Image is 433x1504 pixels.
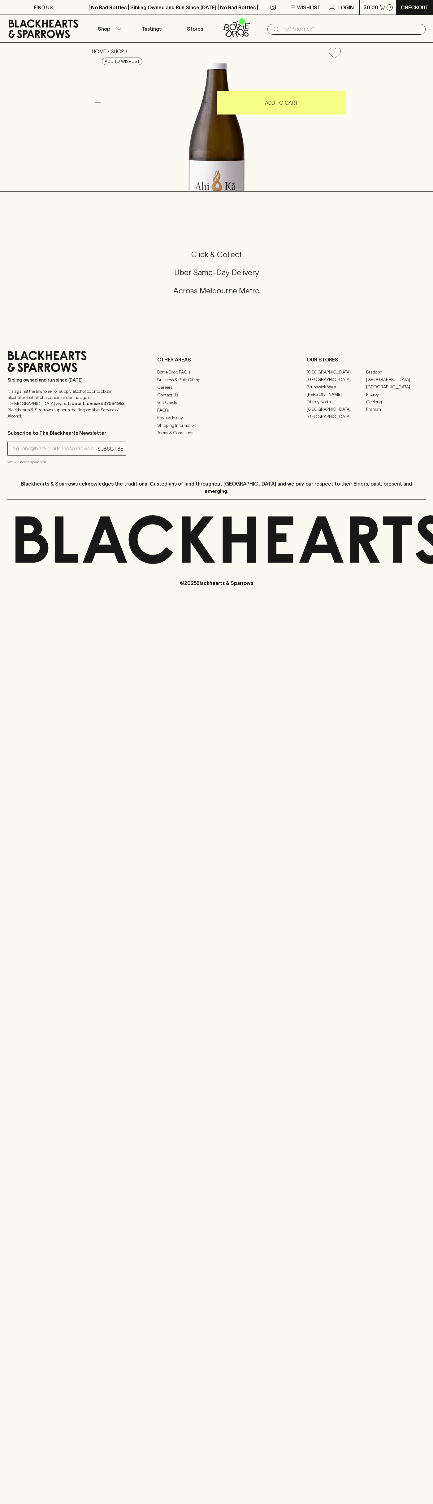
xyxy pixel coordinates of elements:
a: [GEOGRAPHIC_DATA] [366,376,426,383]
button: Add to wishlist [102,58,142,65]
strong: Liquor License #32064953 [68,401,125,406]
a: Prahran [366,405,426,413]
p: Wishlist [297,4,321,11]
a: HOME [92,49,106,54]
a: [GEOGRAPHIC_DATA] [366,383,426,391]
a: Bottle Drop FAQ's [157,369,276,376]
p: Subscribe to The Blackhearts Newsletter [7,429,126,437]
a: Privacy Policy [157,414,276,421]
p: Blackhearts & Sparrows acknowledges the traditional Custodians of land throughout [GEOGRAPHIC_DAT... [12,480,421,495]
p: Sibling owned and run since [DATE] [7,377,126,383]
a: [GEOGRAPHIC_DATA] [307,376,366,383]
button: SUBSCRIBE [95,442,126,455]
h5: Across Melbourne Metro [7,286,426,296]
a: Business & Bulk Gifting [157,376,276,383]
input: Try "Pinot noir" [282,24,421,34]
p: OUR STORES [307,356,426,363]
p: FIND US [34,4,53,11]
input: e.g. jane@blackheartsandsparrows.com.au [12,444,95,454]
button: ADD TO CART [217,91,346,115]
p: OTHER AREAS [157,356,276,363]
img: 35047.png [87,63,346,191]
p: ADD TO CART [265,99,298,106]
p: Login [338,4,354,11]
a: Fitzroy North [307,398,366,405]
a: Gift Cards [157,399,276,406]
p: We will never spam you [7,459,126,465]
a: Braddon [366,368,426,376]
p: It is against the law to sell or supply alcohol to, or to obtain alcohol on behalf of a person un... [7,388,126,419]
p: $0.00 [363,4,378,11]
a: [GEOGRAPHIC_DATA] [307,368,366,376]
a: [GEOGRAPHIC_DATA] [307,413,366,420]
a: Shipping Information [157,421,276,429]
a: Tastings [130,15,173,42]
a: FAQ's [157,406,276,414]
a: Careers [157,384,276,391]
p: Checkout [401,4,429,11]
h5: Click & Collect [7,249,426,260]
button: Shop [87,15,130,42]
h5: Uber Same-Day Delivery [7,267,426,278]
p: 0 [388,6,391,9]
div: Call to action block [7,225,426,328]
button: Add to wishlist [326,45,343,61]
p: SUBSCRIBE [97,445,123,452]
a: SHOP [111,49,124,54]
a: Geelong [366,398,426,405]
a: Brunswick West [307,383,366,391]
a: Terms & Conditions [157,429,276,437]
a: [GEOGRAPHIC_DATA] [307,405,366,413]
p: Shop [98,25,110,32]
a: [PERSON_NAME] [307,391,366,398]
p: Tastings [142,25,162,32]
a: Contact Us [157,391,276,399]
a: Fitzroy [366,391,426,398]
p: Stores [187,25,203,32]
a: Stores [173,15,217,42]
